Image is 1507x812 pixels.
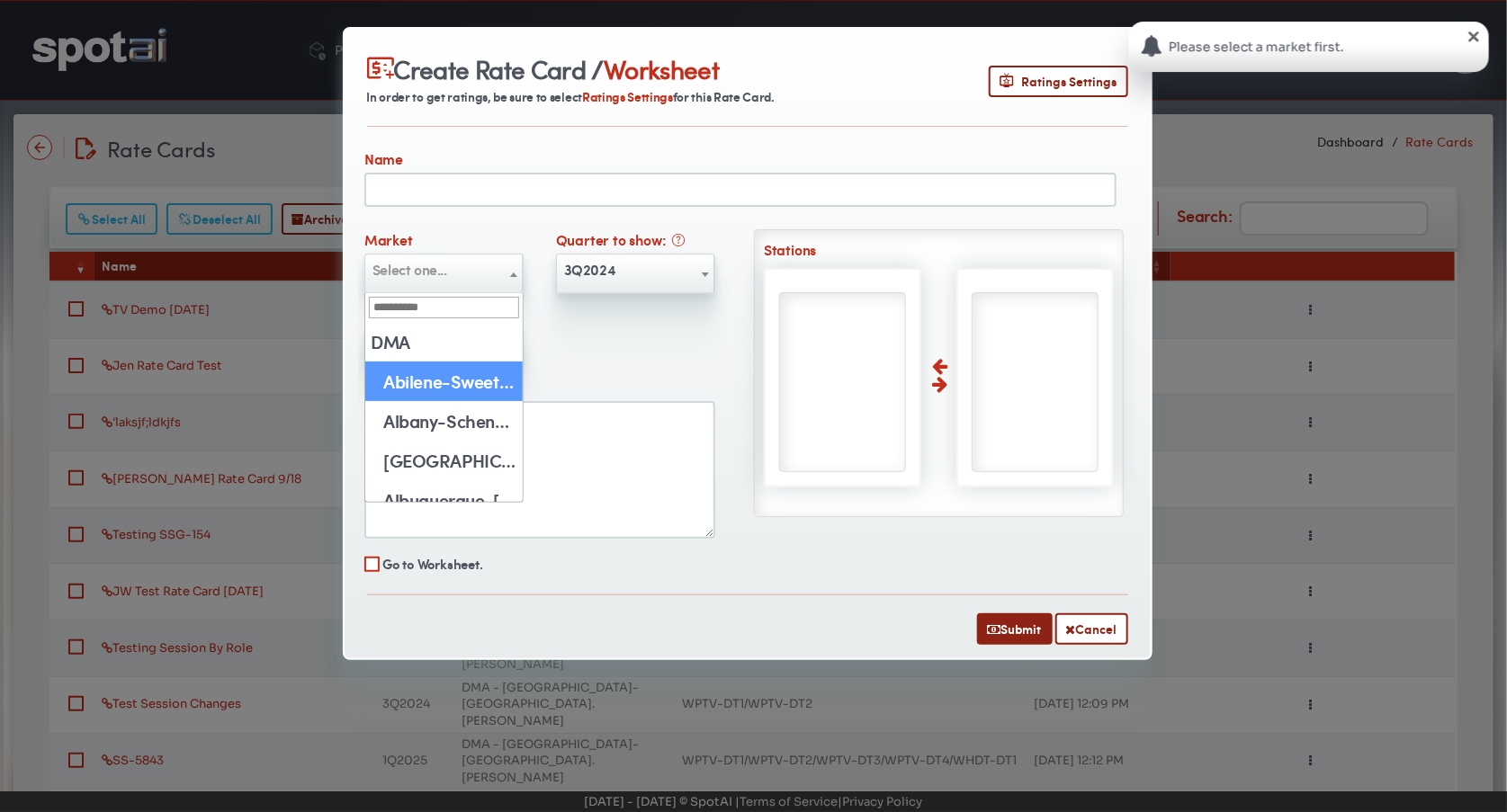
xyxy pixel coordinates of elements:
[977,613,1053,645] button: Submit
[365,401,523,441] li: Albany-Schenectady-[GEOGRAPHIC_DATA]
[365,441,523,480] li: [GEOGRAPHIC_DATA], [GEOGRAPHIC_DATA]
[1169,38,1462,56] div: Please select a market first.
[367,51,779,86] div: Create Rate Card /
[1055,613,1128,645] button: Cancel
[365,480,523,520] li: Albuquerque-[GEOGRAPHIC_DATA]
[365,361,523,401] li: Abilene-Sweetwater
[604,51,719,86] span: Worksheet
[372,259,447,280] span: Select one...
[364,148,403,173] label: Name
[582,87,673,106] span: Ratings Settings
[989,66,1128,97] button: Ratings Settings
[556,254,715,294] span: 3Q2024
[764,239,1114,263] label: Stations
[1465,26,1483,44] div: ×
[367,87,775,106] small: In order to get ratings, be sure to select for this Rate Card.
[556,229,679,254] label: Quarter to show:
[364,229,413,254] label: Market
[382,554,483,577] label: Go to Worksheet.
[365,322,523,361] strong: DMA
[1000,72,1117,91] span: Ratings Settings
[557,255,714,284] span: 3Q2024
